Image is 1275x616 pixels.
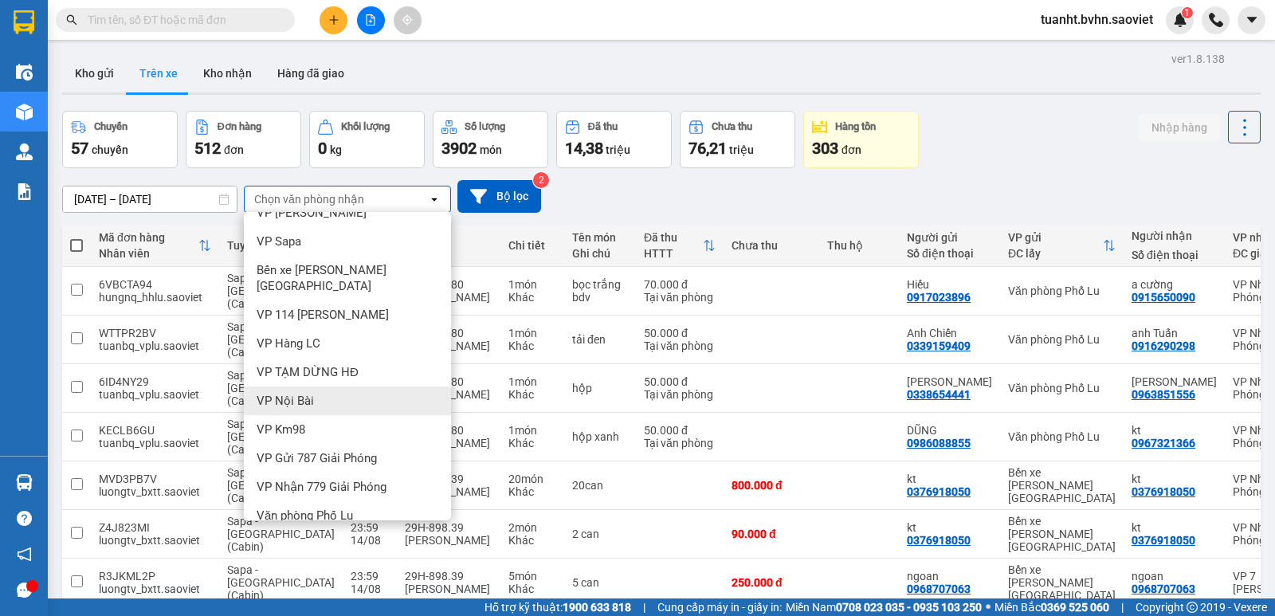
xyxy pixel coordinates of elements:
[508,583,556,595] div: Khác
[351,583,389,595] div: 14/08
[227,239,335,252] div: Tuyến
[1008,284,1116,297] div: Văn phòng Phố Lu
[907,570,992,583] div: ngoan
[1008,382,1116,394] div: Văn phòng Phố Lu
[1132,583,1195,595] div: 0968707063
[907,327,992,339] div: Anh Chiến
[907,521,992,534] div: kt
[257,508,353,524] span: Văn phòng Phố Lu
[1132,339,1195,352] div: 0916290298
[1132,249,1217,261] div: Số điện thoại
[1132,424,1217,437] div: kt
[66,14,77,26] span: search
[1008,515,1116,553] div: Bến xe [PERSON_NAME] [GEOGRAPHIC_DATA]
[1132,570,1217,583] div: ngoan
[99,424,211,437] div: KECLB6GU
[644,231,703,244] div: Đã thu
[99,327,211,339] div: WTTPR2BV
[1132,521,1217,534] div: kt
[565,139,603,158] span: 14,38
[1008,247,1103,260] div: ĐC lấy
[257,422,305,437] span: VP Km98
[732,479,811,492] div: 800.000 đ
[1184,7,1190,18] span: 1
[405,583,492,595] div: [PERSON_NAME]
[644,375,716,388] div: 50.000 đ
[1132,230,1217,242] div: Người nhận
[657,598,782,616] span: Cung cấp máy in - giấy in:
[572,430,628,443] div: hộp xanh
[732,239,811,252] div: Chưa thu
[1132,437,1195,449] div: 0967321366
[907,231,992,244] div: Người gửi
[732,576,811,589] div: 250.000 đ
[99,231,198,244] div: Mã đơn hàng
[572,479,628,492] div: 20can
[606,143,630,156] span: triệu
[227,466,335,504] span: Sapa - [GEOGRAPHIC_DATA] (Cabin)
[244,212,451,520] ul: Menu
[227,272,335,310] span: Sapa - [GEOGRAPHIC_DATA] (Cabin)
[99,583,211,595] div: luongtv_bxtt.saoviet
[351,521,389,534] div: 23:59
[99,247,198,260] div: Nhân viên
[218,121,261,132] div: Đơn hàng
[508,424,556,437] div: 1 món
[1041,601,1109,614] strong: 0369 525 060
[644,339,716,352] div: Tại văn phòng
[803,111,919,168] button: Hàng tồn303đơn
[17,511,32,526] span: question-circle
[712,121,752,132] div: Chưa thu
[907,339,971,352] div: 0339159409
[1008,231,1103,244] div: VP gửi
[405,521,492,534] div: 29H-898.39
[63,186,237,212] input: Select a date range.
[328,14,339,26] span: plus
[1132,278,1217,291] div: a cường
[1132,534,1195,547] div: 0376918050
[91,225,219,267] th: Toggle SortBy
[16,64,33,80] img: warehouse-icon
[1132,388,1195,401] div: 0963851556
[16,474,33,491] img: warehouse-icon
[357,6,385,34] button: file-add
[441,139,477,158] span: 3902
[88,11,276,29] input: Tìm tên, số ĐT hoặc mã đơn
[265,54,357,92] button: Hàng đã giao
[127,54,190,92] button: Trên xe
[1000,225,1124,267] th: Toggle SortBy
[508,485,556,498] div: Khác
[508,339,556,352] div: Khác
[508,278,556,291] div: 1 món
[508,375,556,388] div: 1 món
[92,143,128,156] span: chuyến
[812,139,838,158] span: 303
[644,327,716,339] div: 50.000 đ
[572,528,628,540] div: 2 can
[907,485,971,498] div: 0376918050
[1238,6,1265,34] button: caret-down
[227,320,335,359] span: Sapa - [GEOGRAPHIC_DATA] (Cabin)
[1008,563,1116,602] div: Bến xe [PERSON_NAME] [GEOGRAPHIC_DATA]
[835,121,876,132] div: Hàng tồn
[841,143,861,156] span: đơn
[986,604,991,610] span: ⚪️
[907,534,971,547] div: 0376918050
[508,291,556,304] div: Khác
[1173,13,1187,27] img: icon-new-feature
[94,121,127,132] div: Chuyến
[1132,375,1217,388] div: anh quang
[907,437,971,449] div: 0986088855
[257,335,320,351] span: VP Hàng LC
[1008,430,1116,443] div: Văn phòng Phố Lu
[17,547,32,562] span: notification
[99,388,211,401] div: tuanbq_vplu.saoviet
[257,262,445,294] span: Bến xe [PERSON_NAME] [GEOGRAPHIC_DATA]
[62,111,178,168] button: Chuyến57chuyến
[907,278,992,291] div: Hiếu
[1132,291,1195,304] div: 0915650090
[643,598,645,616] span: |
[644,424,716,437] div: 50.000 đ
[254,191,364,207] div: Chọn văn phòng nhận
[907,247,992,260] div: Số điện thoại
